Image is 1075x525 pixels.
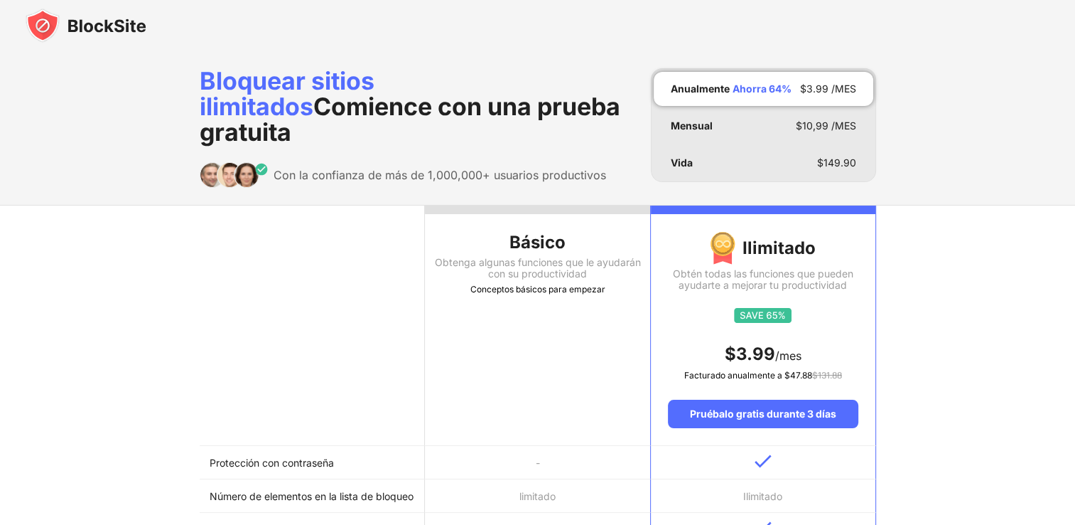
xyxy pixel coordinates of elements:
td: Ilimitado [650,479,875,513]
font: 10,99 /MES [802,120,856,132]
div: $ [800,83,856,95]
div: Obtenga algunas funciones que le ayudarán con su productividad [425,257,650,280]
font: Ilimitado [742,237,816,260]
div: $ [817,157,856,169]
div: % [733,83,792,95]
td: - [425,446,650,479]
font: Ahorra 64 [733,83,782,95]
img: trusted-by.svg [200,162,269,188]
font: Protección con contraseña [210,457,334,469]
div: Bloquear sitios ilimitados [200,68,651,145]
font: Número de elementos en la lista de bloqueo [210,490,414,502]
font: 3.99 /MES [806,83,856,95]
div: Con la confianza de más de 1,000,000+ usuarios productivos [274,168,606,182]
div: Básico [425,231,650,254]
div: $ [796,120,856,132]
span: $131.88 [812,370,842,381]
img: save65.svg [734,308,792,323]
img: img-premium-medal [710,231,735,265]
span: Comience con una prueba gratuita [200,92,620,147]
td: limitado [425,479,650,513]
div: Pruébalo gratis durante 3 días [668,400,858,428]
div: Obtén todas las funciones que pueden ayudarte a mejorar tu productividad [668,268,858,291]
div: Vida [671,157,693,169]
div: Anualmente [671,83,730,95]
div: /mes [668,343,858,366]
div: Facturado anualmente a $47.88 [668,368,858,383]
img: blocksite-icon-black.svg [26,9,146,43]
div: Conceptos básicos para empezar [425,282,650,297]
font: 149.90 [823,157,856,169]
img: v-blue.svg [755,455,772,468]
span: $3.99 [725,344,775,364]
div: Mensual [671,120,713,132]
